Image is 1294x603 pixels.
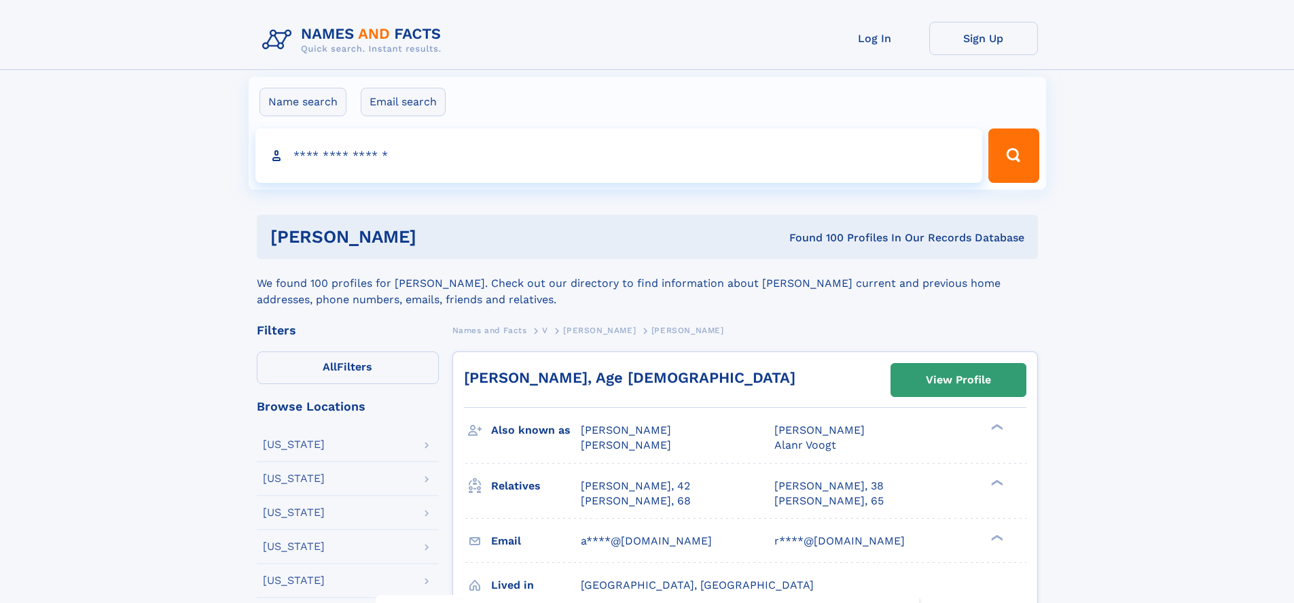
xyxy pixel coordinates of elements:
[581,494,691,509] a: [PERSON_NAME], 68
[263,473,325,484] div: [US_STATE]
[929,22,1038,55] a: Sign Up
[259,88,346,116] label: Name search
[491,419,581,442] h3: Also known as
[361,88,446,116] label: Email search
[651,326,724,335] span: [PERSON_NAME]
[270,228,603,245] h1: [PERSON_NAME]
[988,533,1004,542] div: ❯
[581,438,671,451] span: [PERSON_NAME]
[988,128,1039,183] button: Search Button
[774,438,836,451] span: Alanr Voogt
[491,530,581,553] h3: Email
[774,424,865,436] span: [PERSON_NAME]
[774,479,884,494] a: [PERSON_NAME], 38
[257,324,439,337] div: Filters
[491,475,581,498] h3: Relatives
[464,369,795,386] a: [PERSON_NAME], Age [DEMOGRAPHIC_DATA]
[926,364,991,396] div: View Profile
[257,259,1038,308] div: We found 100 profiles for [PERSON_NAME]. Check out our directory to find information about [PERSO...
[821,22,929,55] a: Log In
[263,575,325,586] div: [US_STATE]
[257,351,439,384] label: Filters
[257,400,439,413] div: Browse Locations
[581,424,671,436] span: [PERSON_NAME]
[263,439,325,450] div: [US_STATE]
[774,494,884,509] a: [PERSON_NAME], 65
[603,230,1024,245] div: Found 100 Profiles In Our Records Database
[563,322,636,339] a: [PERSON_NAME]
[255,128,983,183] input: search input
[452,322,527,339] a: Names and Facts
[491,574,581,597] h3: Lived in
[581,479,690,494] a: [PERSON_NAME], 42
[542,322,548,339] a: V
[988,478,1004,487] div: ❯
[988,423,1004,432] div: ❯
[257,22,452,58] img: Logo Names and Facts
[263,507,325,518] div: [US_STATE]
[263,541,325,552] div: [US_STATE]
[542,326,548,335] span: V
[563,326,636,335] span: [PERSON_NAME]
[891,364,1026,396] a: View Profile
[581,579,814,591] span: [GEOGRAPHIC_DATA], [GEOGRAPHIC_DATA]
[323,360,337,373] span: All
